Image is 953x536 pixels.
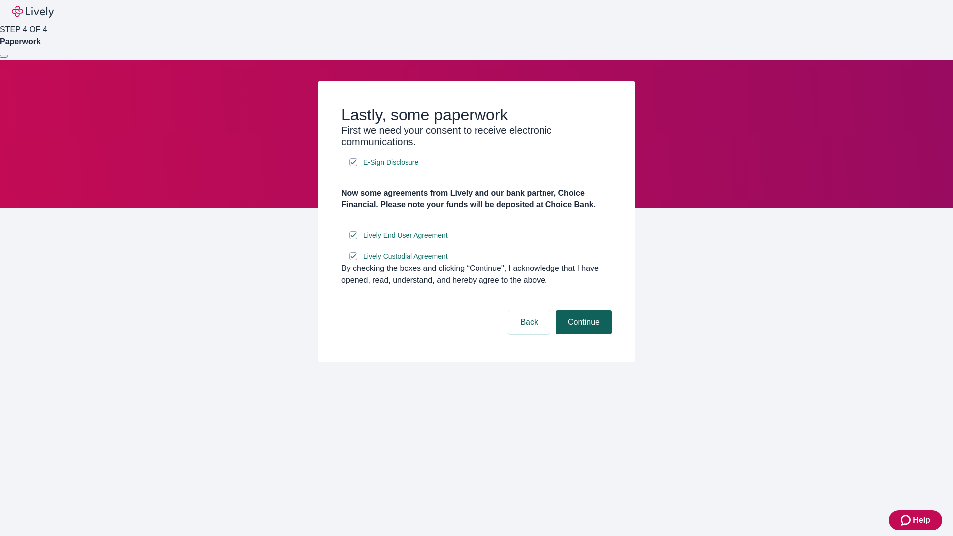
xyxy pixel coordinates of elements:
h3: First we need your consent to receive electronic communications. [341,124,612,148]
a: e-sign disclosure document [361,229,450,242]
span: Lively End User Agreement [363,230,448,241]
a: e-sign disclosure document [361,250,450,263]
div: By checking the boxes and clicking “Continue", I acknowledge that I have opened, read, understand... [341,263,612,286]
span: Help [913,514,930,526]
button: Zendesk support iconHelp [889,510,942,530]
button: Continue [556,310,612,334]
span: Lively Custodial Agreement [363,251,448,262]
a: e-sign disclosure document [361,156,420,169]
h4: Now some agreements from Lively and our bank partner, Choice Financial. Please note your funds wi... [341,187,612,211]
button: Back [508,310,550,334]
img: Lively [12,6,54,18]
h2: Lastly, some paperwork [341,105,612,124]
span: E-Sign Disclosure [363,157,418,168]
svg: Zendesk support icon [901,514,913,526]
